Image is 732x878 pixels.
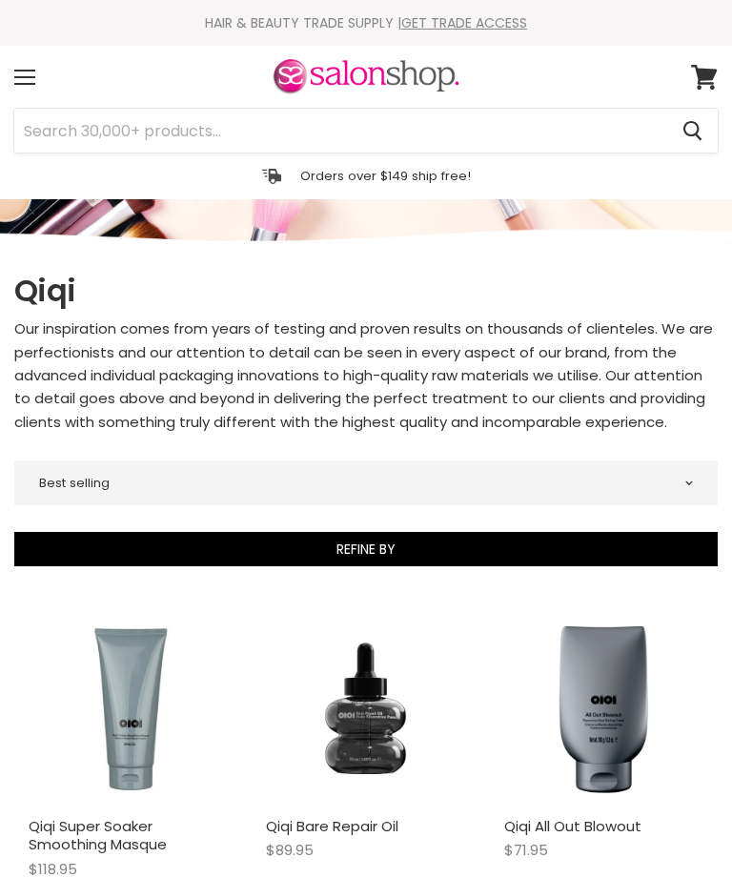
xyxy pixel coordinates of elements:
a: GET TRADE ACCESS [401,13,527,32]
a: Qiqi All Out Blowout [504,816,641,836]
button: Refine By [14,532,718,566]
h1: Qiqi [14,271,718,311]
span: $71.95 [504,840,548,860]
div: Our inspiration comes from years of testing and proven results on thousands of clienteles. We are... [14,317,718,434]
a: Qiqi Bare Repair Oil [266,816,398,836]
a: Qiqi Bare Repair Oil [266,607,465,807]
button: Search [667,109,718,153]
span: $89.95 [266,840,314,860]
img: Qiqi All Out Blowout [504,607,703,807]
p: Orders over $149 ship free! [300,168,471,184]
img: Qiqi Super Soaker Smoothing Masque [29,607,228,807]
input: Search [14,109,667,153]
a: Qiqi Super Soaker Smoothing Masque [29,816,167,855]
form: Product [13,108,719,153]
